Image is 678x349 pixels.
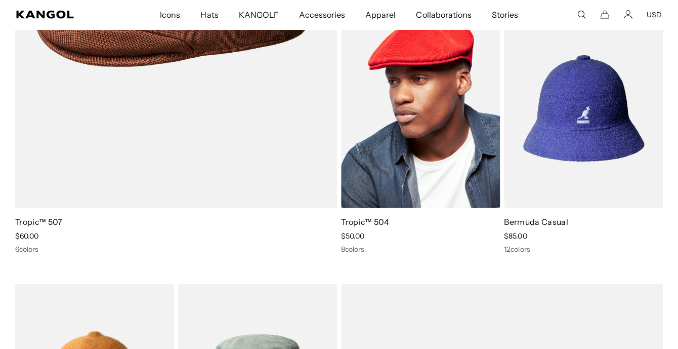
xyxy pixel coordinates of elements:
[16,11,105,19] a: Kangol
[600,10,609,19] button: Cart
[504,245,663,254] div: 12 colors
[577,10,586,19] summary: Search here
[623,10,632,19] a: Account
[15,231,38,241] span: $60.00
[341,245,500,254] div: 8 colors
[341,231,364,241] span: $50.00
[504,9,663,208] img: Bermuda Casual
[504,217,568,227] a: Bermuda Casual
[341,9,500,208] img: Tropic™ 504
[647,10,662,19] button: USD
[15,245,337,254] div: 6 colors
[504,231,527,241] span: $85.00
[15,217,63,227] a: Tropic™ 507
[341,217,390,227] a: Tropic™ 504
